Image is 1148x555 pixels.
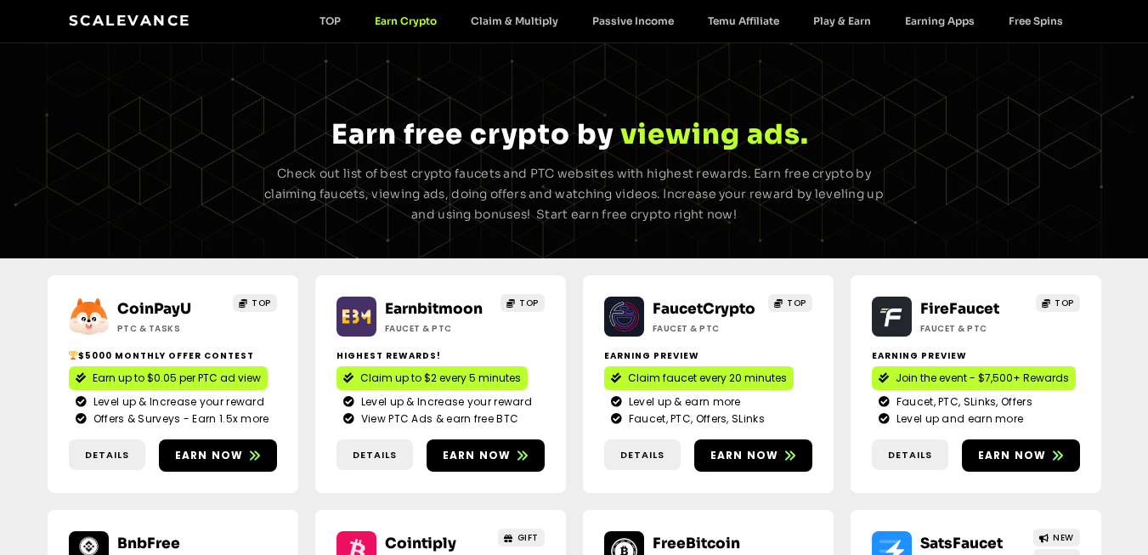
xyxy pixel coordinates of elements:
h2: Faucet & PTC [920,322,1026,335]
a: FaucetCrypto [653,300,755,318]
a: GIFT [498,529,545,547]
a: Claim faucet every 20 minutes [604,366,794,390]
h2: Earning Preview [872,349,1080,362]
span: GIFT [517,531,539,544]
a: Passive Income [575,14,691,27]
a: Details [336,439,413,471]
a: Earn Crypto [358,14,454,27]
span: Claim up to $2 every 5 minutes [360,371,521,386]
span: Details [85,448,129,462]
span: Level up and earn more [892,411,1024,427]
span: Earn up to $0.05 per PTC ad view [93,371,261,386]
span: Details [353,448,397,462]
span: Join the event - $7,500+ Rewards [896,371,1069,386]
span: Level up & earn more [625,394,741,410]
a: TOP [1036,294,1080,312]
img: 🏆 [69,351,77,360]
a: Earn up to $0.05 per PTC ad view [69,366,268,390]
span: TOP [787,297,806,309]
a: Play & Earn [796,14,888,27]
a: SatsFaucet [920,535,1003,552]
h2: Faucet & PTC [385,322,491,335]
a: Claim up to $2 every 5 minutes [336,366,528,390]
h2: $5000 Monthly Offer contest [69,349,277,362]
span: Earn free crypto by [331,117,614,151]
a: Earnbitmoon [385,300,483,318]
a: TOP [233,294,277,312]
span: Details [888,448,932,462]
nav: Menu [303,14,1080,27]
a: FireFaucet [920,300,999,318]
span: Earn now [175,448,244,463]
span: TOP [519,297,539,309]
span: TOP [1055,297,1074,309]
a: Join the event - $7,500+ Rewards [872,366,1076,390]
h2: Faucet & PTC [653,322,759,335]
a: Earn now [427,439,545,472]
span: Details [620,448,664,462]
p: Check out list of best crypto faucets and PTC websites with highest rewards. Earn free crypto by ... [258,164,891,224]
a: Earn now [694,439,812,472]
span: View PTC Ads & earn free BTC [357,411,518,427]
h2: Highest Rewards! [336,349,545,362]
a: Free Spins [992,14,1080,27]
a: FreeBitcoin [653,535,740,552]
a: Earn now [962,439,1080,472]
span: Claim faucet every 20 minutes [628,371,787,386]
span: Earn now [710,448,779,463]
h2: ptc & Tasks [117,322,223,335]
a: TOP [500,294,545,312]
span: Level up & Increase your reward [357,394,532,410]
span: Earn now [978,448,1047,463]
span: NEW [1053,531,1074,544]
span: Level up & Increase your reward [89,394,264,410]
a: Temu Affiliate [691,14,796,27]
span: Faucet, PTC, Offers, SLinks [625,411,765,427]
a: Details [872,439,948,471]
a: TOP [768,294,812,312]
a: TOP [303,14,358,27]
a: BnbFree [117,535,180,552]
a: Scalevance [69,12,191,29]
span: Earn now [443,448,512,463]
a: NEW [1033,529,1080,547]
span: TOP [252,297,271,309]
span: Offers & Surveys - Earn 1.5x more [89,411,269,427]
a: Earn now [159,439,277,472]
h2: Earning Preview [604,349,812,362]
a: Details [604,439,681,471]
a: Details [69,439,145,471]
a: Claim & Multiply [454,14,575,27]
span: Faucet, PTC, SLinks, Offers [892,394,1032,410]
a: Earning Apps [888,14,992,27]
a: Cointiply [385,535,456,552]
a: CoinPayU [117,300,191,318]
